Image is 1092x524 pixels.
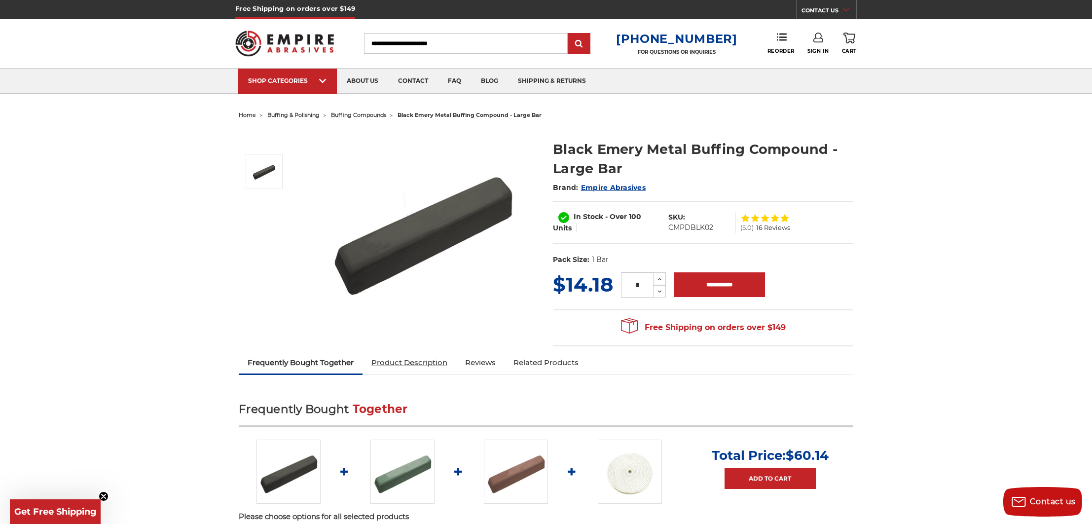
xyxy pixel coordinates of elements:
dd: 1 Bar [592,255,609,265]
a: about us [337,69,388,94]
a: Reorder [767,33,795,54]
a: Add to Cart [725,468,816,489]
a: CONTACT US [801,5,856,19]
span: Contact us [1030,497,1076,507]
a: shipping & returns [508,69,596,94]
span: Sign In [807,48,829,54]
a: contact [388,69,438,94]
div: Get Free ShippingClose teaser [10,499,101,524]
a: buffing & polishing [267,112,320,118]
span: Together [353,402,408,416]
span: 100 [629,212,641,221]
span: Frequently Bought [239,402,349,416]
a: Cart [842,33,857,54]
a: home [239,112,256,118]
span: 16 Reviews [756,225,790,231]
span: Get Free Shipping [14,506,97,517]
a: faq [438,69,471,94]
h1: Black Emery Metal Buffing Compound - Large Bar [553,140,853,178]
p: FOR QUESTIONS OR INQUIRIES [616,49,737,55]
a: Related Products [505,352,587,374]
div: SHOP CATEGORIES [248,77,327,84]
span: $14.18 [553,272,613,297]
span: - Over [605,212,627,221]
span: Brand: [553,183,579,192]
span: $60.14 [786,448,829,463]
img: Empire Abrasives [235,24,334,63]
img: Black Stainless Steel Buffing Compound [252,159,276,184]
span: Free Shipping on orders over $149 [621,318,786,337]
button: Contact us [1003,487,1082,517]
span: (5.0) [740,225,754,231]
a: Reviews [456,352,505,374]
a: Empire Abrasives [581,183,646,192]
dd: CMPDBLK02 [668,223,713,233]
span: black emery metal buffing compound - large bar [398,112,542,118]
span: Units [553,224,572,232]
p: Total Price: [712,448,829,463]
span: Reorder [767,48,795,54]
a: buffing compounds [331,112,386,118]
a: Product Description [363,352,456,374]
img: Black Stainless Steel Buffing Compound [256,440,321,504]
dt: Pack Size: [553,255,589,265]
a: [PHONE_NUMBER] [616,32,737,46]
dt: SKU: [668,212,685,223]
a: Frequently Bought Together [239,352,363,374]
span: Cart [842,48,857,54]
a: blog [471,69,508,94]
p: Please choose options for all selected products [239,511,853,523]
button: Close teaser [99,491,109,501]
img: Black Stainless Steel Buffing Compound [324,129,521,327]
input: Submit [569,34,589,54]
span: In Stock [574,212,603,221]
